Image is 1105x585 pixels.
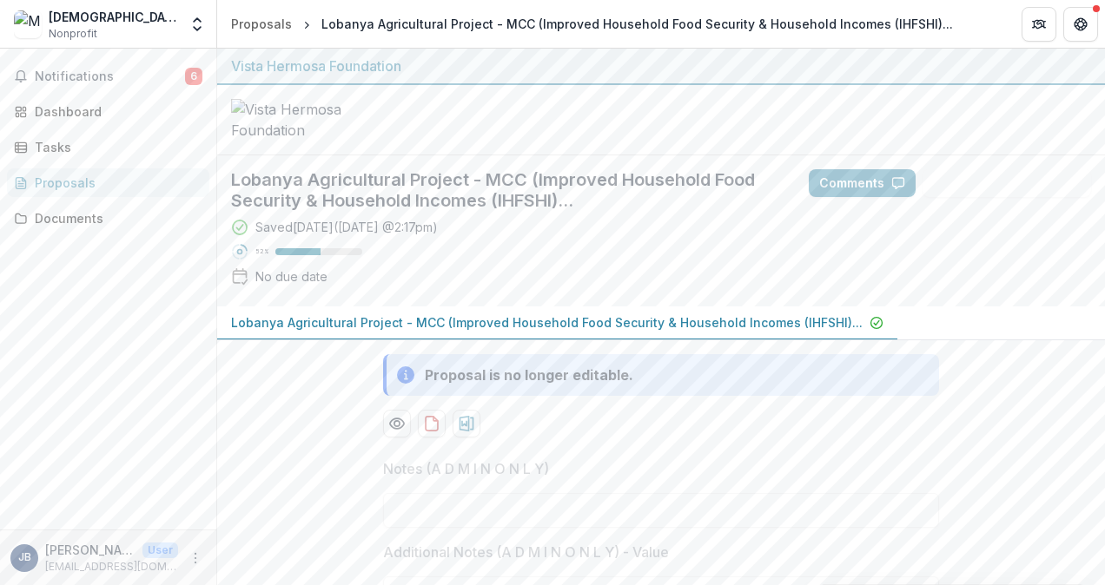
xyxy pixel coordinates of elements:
[185,68,202,85] span: 6
[321,15,953,33] div: Lobanya Agricultural Project - MCC (Improved Household Food Security & Household Incomes (IHFSHI)...
[231,169,781,211] h2: Lobanya Agricultural Project - MCC (Improved Household Food Security & Household Incomes (IHFSHI)...
[142,542,178,558] p: User
[383,410,411,437] button: Preview fa769bd5-18be-4f31-b15e-f230d6b3aba0-0.pdf
[425,365,633,385] div: Proposal is no longer editable.
[7,62,209,90] button: Notifications6
[7,133,209,161] a: Tasks
[1063,7,1098,42] button: Get Help
[49,26,97,42] span: Nonprofit
[923,169,1091,197] button: Answer Suggestions
[418,410,446,437] button: download-proposal
[185,7,209,42] button: Open entity switcher
[231,313,863,332] p: Lobanya Agricultural Project - MCC (Improved Household Food Security & Household Incomes (IHFSHI)...
[35,209,195,227] div: Documents
[231,99,405,141] img: Vista Hermosa Foundation
[45,559,178,575] p: [EMAIL_ADDRESS][DOMAIN_NAME]
[49,8,178,26] div: [DEMOGRAPHIC_DATA] Central Committee
[35,102,195,121] div: Dashboard
[35,138,195,156] div: Tasks
[224,11,299,36] a: Proposals
[809,169,916,197] button: Comments
[185,548,206,569] button: More
[45,541,136,559] p: [PERSON_NAME]
[383,542,669,562] p: Additional Notes (A D M I N O N L Y) - Value
[224,11,960,36] nav: breadcrumb
[231,15,292,33] div: Proposals
[18,552,31,563] div: Janelle Bitikofer
[14,10,42,38] img: Mennonite Central Committee
[7,204,209,233] a: Documents
[231,56,1091,76] div: Vista Hermosa Foundation
[255,218,438,236] div: Saved [DATE] ( [DATE] @ 2:17pm )
[7,168,209,197] a: Proposals
[7,97,209,126] a: Dashboard
[255,267,328,286] div: No due date
[255,246,268,258] p: 52 %
[383,458,549,479] p: Notes (A D M I N O N L Y)
[35,69,185,84] span: Notifications
[35,174,195,192] div: Proposals
[453,410,480,437] button: download-proposal
[1022,7,1056,42] button: Partners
